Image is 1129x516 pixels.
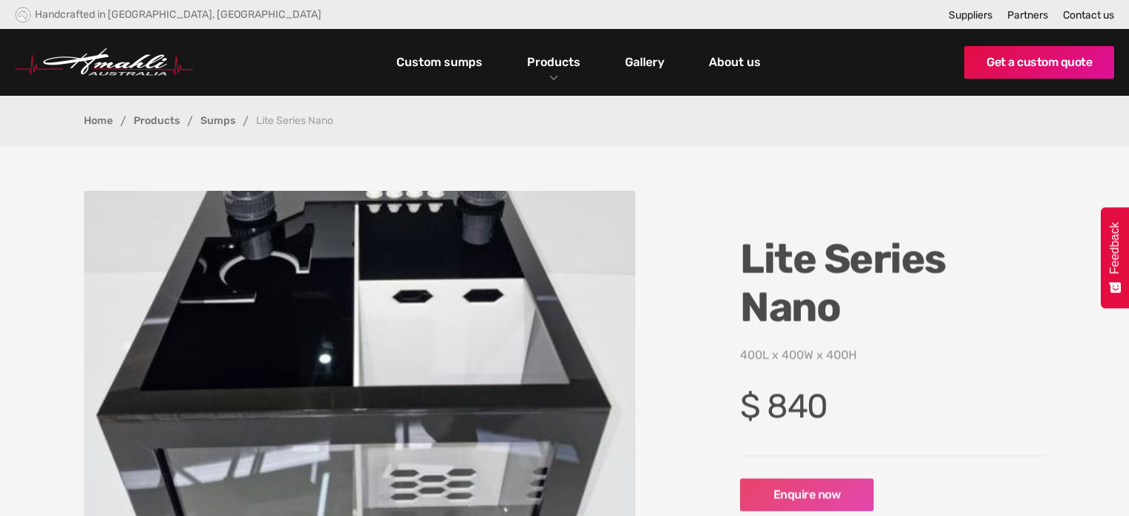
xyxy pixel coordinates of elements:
[256,116,333,126] div: Lite Series Nano
[949,9,992,22] a: Suppliers
[35,8,321,21] div: Handcrafted in [GEOGRAPHIC_DATA], [GEOGRAPHIC_DATA]
[964,46,1114,79] a: Get a custom quote
[1007,9,1048,22] a: Partners
[1108,222,1122,274] span: Feedback
[200,116,235,126] a: Sumps
[15,48,193,76] a: home
[740,235,1046,331] h1: Lite Series Nano
[134,116,180,126] a: Products
[523,51,584,73] a: Products
[705,50,765,75] a: About us
[740,386,1046,425] h4: $ 840
[15,48,193,76] img: Hmahli Australia Logo
[740,478,874,511] a: Enquire now
[740,346,1046,364] p: 400L x 400W x 400H
[1063,9,1114,22] a: Contact us
[84,116,113,126] a: Home
[621,50,668,75] a: Gallery
[1101,207,1129,308] button: Feedback - Show survey
[393,50,486,75] a: Custom sumps
[516,29,592,96] div: Products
